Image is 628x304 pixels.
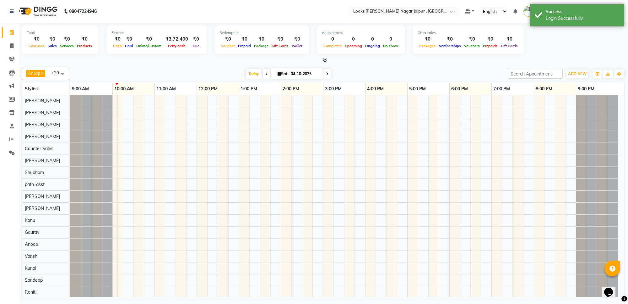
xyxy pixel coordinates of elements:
[602,279,622,298] iframe: chat widget
[270,44,290,48] span: Gift Cards
[343,36,364,43] div: 0
[113,84,135,93] a: 10:00 AM
[382,36,400,43] div: 0
[364,44,382,48] span: Ongoing
[27,36,46,43] div: ₹0
[219,30,304,36] div: Redemption
[499,44,519,48] span: Gift Cards
[25,205,60,211] span: [PERSON_NAME]
[123,44,135,48] span: Card
[51,70,64,75] span: +20
[252,36,270,43] div: ₹0
[70,84,90,93] a: 9:00 AM
[481,44,499,48] span: Prepaids
[408,84,427,93] a: 5:00 PM
[191,44,201,48] span: Due
[25,170,44,175] span: Shubham
[252,44,270,48] span: Package
[25,134,60,139] span: [PERSON_NAME]
[323,84,343,93] a: 3:00 PM
[546,8,620,15] div: Success
[25,289,35,295] span: Rohit
[418,44,437,48] span: Packages
[25,217,35,223] span: Kanu
[534,84,554,93] a: 8:00 PM
[281,84,301,93] a: 2:00 PM
[546,15,620,22] div: Login Successfully.
[566,70,588,78] button: ADD NEW
[322,30,400,36] div: Appointment
[111,36,123,43] div: ₹0
[219,36,236,43] div: ₹0
[25,277,43,283] span: Sandeep
[343,44,364,48] span: Upcoming
[289,69,320,79] input: 2025-10-04
[75,44,94,48] span: Products
[463,36,481,43] div: ₹0
[27,44,46,48] span: Expenses
[25,86,38,92] span: Stylist
[322,36,343,43] div: 0
[25,182,45,187] span: path_asst
[135,36,163,43] div: ₹0
[163,36,191,43] div: ₹3,72,400
[508,69,563,79] input: Search Appointment
[111,30,202,36] div: Finance
[276,71,289,76] span: Sat
[492,84,512,93] a: 7:00 PM
[69,3,97,20] b: 08047224946
[437,44,463,48] span: Memberships
[236,44,252,48] span: Prepaid
[365,84,385,93] a: 4:00 PM
[75,36,94,43] div: ₹0
[111,44,123,48] span: Cash
[246,69,262,79] span: Today
[481,36,499,43] div: ₹0
[25,98,60,104] span: [PERSON_NAME]
[239,84,259,93] a: 1:00 PM
[364,36,382,43] div: 0
[166,44,187,48] span: Petty cash
[46,44,58,48] span: Sales
[382,44,400,48] span: No show
[418,36,437,43] div: ₹0
[418,30,519,36] div: Other sales
[236,36,252,43] div: ₹0
[46,36,58,43] div: ₹0
[25,229,39,235] span: Gaurav
[450,84,469,93] a: 6:00 PM
[270,36,290,43] div: ₹0
[290,36,304,43] div: ₹0
[25,253,37,259] span: Vansh
[523,6,534,17] img: Looks Jaipur Malviya Nagar
[25,158,60,163] span: [PERSON_NAME]
[25,265,36,271] span: Kunal
[25,194,60,199] span: [PERSON_NAME]
[499,36,519,43] div: ₹0
[25,146,53,151] span: Counter Sales
[123,36,135,43] div: ₹0
[27,30,94,36] div: Total
[58,44,75,48] span: Services
[191,36,202,43] div: ₹0
[322,44,343,48] span: Completed
[25,241,38,247] span: Anoop
[290,44,304,48] span: Wallet
[25,110,60,115] span: [PERSON_NAME]
[58,36,75,43] div: ₹0
[576,84,596,93] a: 9:00 PM
[568,71,587,76] span: ADD NEW
[155,84,177,93] a: 11:00 AM
[219,44,236,48] span: Voucher
[135,44,163,48] span: Online/Custom
[197,84,219,93] a: 12:00 PM
[28,70,41,76] span: Anoop
[41,70,43,76] a: x
[437,36,463,43] div: ₹0
[25,122,60,127] span: [PERSON_NAME]
[463,44,481,48] span: Vouchers
[16,3,59,20] img: logo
